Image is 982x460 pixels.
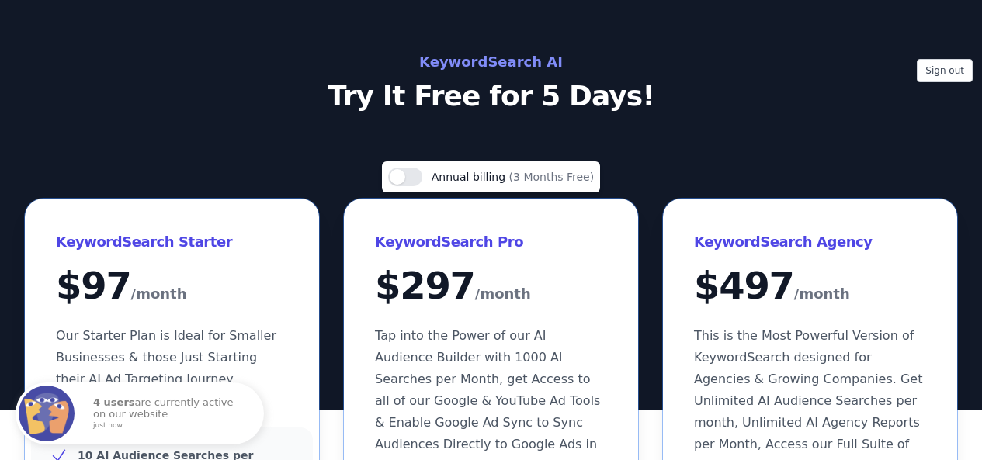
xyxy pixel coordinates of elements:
span: (3 Months Free) [509,171,595,183]
div: $ 497 [694,267,926,306]
h2: KeywordSearch AI [144,50,839,74]
h3: KeywordSearch Pro [375,230,607,254]
button: Sign out [917,59,973,82]
span: /month [131,282,187,306]
span: Annual billing [432,171,509,183]
p: are currently active on our website [93,397,248,429]
small: just now [93,422,244,430]
h3: KeywordSearch Starter [56,230,288,254]
img: Fomo [19,386,75,441]
h3: KeywordSearch Agency [694,230,926,254]
strong: 4 users [93,396,135,408]
div: $ 297 [375,267,607,306]
span: /month [794,282,850,306]
p: Try It Free for 5 Days! [144,81,839,112]
div: $ 97 [56,267,288,306]
span: Our Starter Plan is Ideal for Smaller Businesses & those Just Starting their AI Ad Targeting Jour... [56,328,276,386]
span: /month [475,282,531,306]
